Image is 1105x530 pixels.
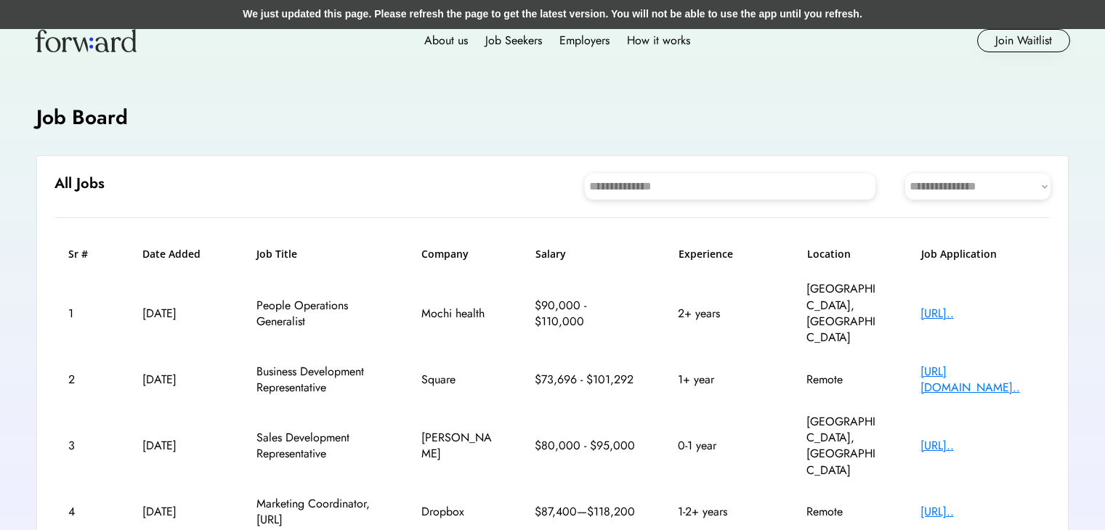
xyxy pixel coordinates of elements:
[68,372,101,388] div: 2
[68,504,101,520] div: 4
[421,372,494,388] div: Square
[627,32,690,49] div: How it works
[535,372,636,388] div: $73,696 - $101,292
[920,306,1037,322] div: [URL]..
[421,504,494,520] div: Dropbox
[421,430,494,462] div: [PERSON_NAME]
[920,364,1037,396] div: [URL][DOMAIN_NAME]..
[68,438,101,454] div: 3
[678,306,765,322] div: 2+ years
[485,32,542,49] div: Job Seekers
[977,29,1070,52] button: Join Waitlist
[678,438,765,454] div: 0-1 year
[678,504,765,520] div: 1-2+ years
[807,247,880,261] h6: Location
[679,247,766,261] h6: Experience
[256,430,380,462] div: Sales Development Representative
[535,438,636,454] div: $80,000 - $95,000
[535,298,636,330] div: $90,000 - $110,000
[142,306,215,322] div: [DATE]
[421,247,494,261] h6: Company
[920,504,1037,520] div: [URL]..
[256,298,380,330] div: People Operations Generalist
[68,306,101,322] div: 1
[806,281,879,346] div: [GEOGRAPHIC_DATA], [GEOGRAPHIC_DATA]
[559,32,610,49] div: Employers
[35,29,137,52] img: Forward logo
[142,438,215,454] div: [DATE]
[535,504,636,520] div: $87,400—$118,200
[256,247,297,261] h6: Job Title
[256,496,380,529] div: Marketing Coordinator, [URL]
[142,372,215,388] div: [DATE]
[142,247,215,261] h6: Date Added
[36,103,128,131] h4: Job Board
[678,372,765,388] div: 1+ year
[424,32,468,49] div: About us
[421,306,494,322] div: Mochi health
[142,504,215,520] div: [DATE]
[921,247,1037,261] h6: Job Application
[806,372,879,388] div: Remote
[68,247,101,261] h6: Sr #
[535,247,637,261] h6: Salary
[920,438,1037,454] div: [URL]..
[806,504,879,520] div: Remote
[256,364,380,396] div: Business Development Representative
[806,414,879,479] div: [GEOGRAPHIC_DATA], [GEOGRAPHIC_DATA]
[54,174,105,194] h6: All Jobs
